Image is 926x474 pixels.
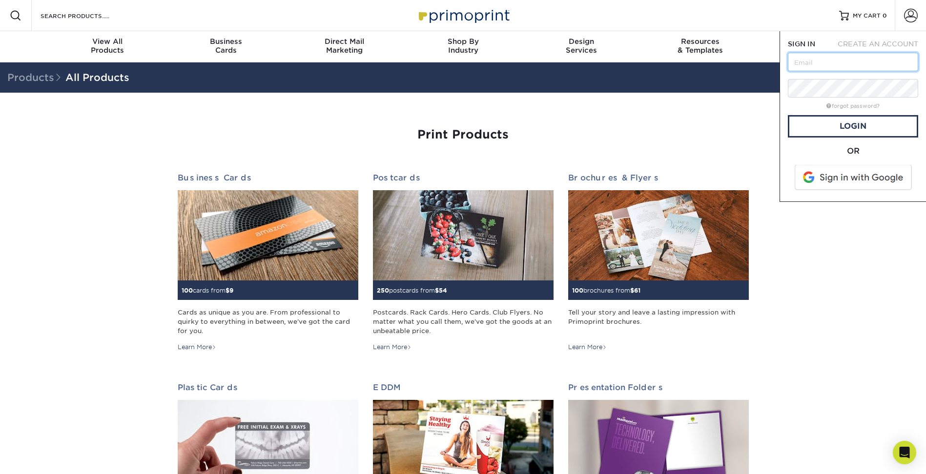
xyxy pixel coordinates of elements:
[414,5,512,26] img: Primoprint
[826,103,880,109] a: forgot password?
[522,31,641,62] a: DesignServices
[178,383,358,392] h2: Plastic Cards
[404,31,522,62] a: Shop ByIndustry
[48,37,167,46] span: View All
[178,308,358,336] div: Cards as unique as you are. From professional to quirky to everything in between, we've got the c...
[377,287,389,294] span: 250
[373,173,554,182] h2: Postcards
[568,308,749,336] div: Tell your story and leave a lasting impression with Primoprint brochures.
[229,287,233,294] span: 9
[435,287,439,294] span: $
[166,37,285,55] div: Cards
[760,31,878,62] a: Contact& Support
[285,37,404,46] span: Direct Mail
[182,287,193,294] span: 100
[65,72,129,83] a: All Products
[883,12,887,19] span: 0
[788,145,918,157] div: OR
[166,31,285,62] a: BusinessCards
[760,37,878,46] span: Contact
[641,31,760,62] a: Resources& Templates
[226,287,229,294] span: $
[522,37,641,46] span: Design
[634,287,640,294] span: 61
[178,173,358,182] h2: Business Cards
[572,287,583,294] span: 100
[568,190,749,280] img: Brochures & Flyers
[48,37,167,55] div: Products
[568,173,749,182] h2: Brochures & Flyers
[788,53,918,71] input: Email
[641,37,760,46] span: Resources
[568,173,749,352] a: Brochures & Flyers 100brochures from$61 Tell your story and leave a lasting impression with Primo...
[7,72,65,83] span: Products
[373,308,554,336] div: Postcards. Rack Cards. Hero Cards. Club Flyers. No matter what you call them, we've got the goods...
[572,287,640,294] small: brochures from
[568,343,607,352] div: Learn More
[178,343,216,352] div: Learn More
[893,441,916,464] div: Open Intercom Messenger
[568,383,749,392] h2: Presentation Folders
[166,37,285,46] span: Business
[377,287,447,294] small: postcards from
[788,115,918,138] a: Login
[40,10,135,21] input: SEARCH PRODUCTS.....
[2,444,83,471] iframe: Google Customer Reviews
[522,37,641,55] div: Services
[439,287,447,294] span: 54
[853,12,881,20] span: MY CART
[182,287,233,294] small: cards from
[788,40,815,48] span: SIGN IN
[178,190,358,280] img: Business Cards
[373,383,554,392] h2: EDDM
[838,40,918,48] span: CREATE AN ACCOUNT
[373,173,554,352] a: Postcards 250postcards from$54 Postcards. Rack Cards. Hero Cards. Club Flyers. No matter what you...
[178,128,749,142] h1: Print Products
[641,37,760,55] div: & Templates
[404,37,522,55] div: Industry
[48,31,167,62] a: View AllProducts
[285,31,404,62] a: Direct MailMarketing
[285,37,404,55] div: Marketing
[630,287,634,294] span: $
[760,37,878,55] div: & Support
[373,190,554,280] img: Postcards
[373,343,412,352] div: Learn More
[178,173,358,352] a: Business Cards 100cards from$9 Cards as unique as you are. From professional to quirky to everyth...
[404,37,522,46] span: Shop By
